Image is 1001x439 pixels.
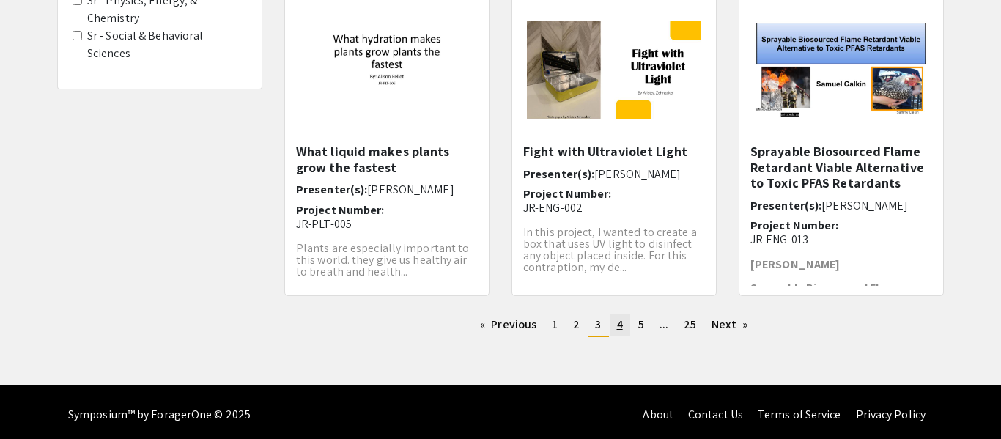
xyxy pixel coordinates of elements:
span: 2 [573,317,580,332]
a: Next page [704,314,755,336]
span: Plants are especially important to this world. they give us healthy air to breath and health... [296,240,469,279]
span: 1 [552,317,558,332]
label: Sr - Social & Behavioral Sciences [87,27,247,62]
span: Project Number: [296,202,385,218]
span: [PERSON_NAME] [367,182,454,197]
span: ... [660,317,668,332]
h5: Fight with Ultraviolet Light [523,144,705,160]
a: Terms of Service [758,407,841,422]
span: [PERSON_NAME] [594,166,681,182]
h6: Presenter(s): [296,182,478,196]
p: JR-ENG-013 [750,232,932,246]
h5: Sprayable Biosourced Flame Retardant Viable Alternative to Toxic PFAS Retardants [750,144,932,191]
span: 4 [617,317,623,332]
h6: Presenter(s): [523,167,705,181]
p: JR-ENG-002 [523,201,705,215]
p: In this project, I wanted to create a box that uses UV light to disinfect any object placed insid... [523,226,705,273]
p: JR-PLT-005 [296,217,478,231]
h5: What liquid makes plants grow the fastest [296,144,478,175]
img: <p>Fight with Ultraviolet Light</p> [512,7,716,134]
h6: Presenter(s): [750,199,932,213]
a: Privacy Policy [856,407,926,422]
a: About [643,407,673,422]
strong: [PERSON_NAME] [750,257,840,272]
img: <p><strong>Sprayable Biosourced Flame Retardant Viable Alternative to Toxic PFAS Retardants</stro... [739,7,943,134]
span: 3 [595,317,601,332]
a: Previous page [473,314,544,336]
strong: Sprayable Biosourced Flame Retardant Viable Alternative to Toxic PFAS Retardants [750,280,918,319]
span: Project Number: [523,186,612,202]
span: 5 [638,317,644,332]
span: Project Number: [750,218,839,233]
ul: Pagination [284,314,944,337]
a: Contact Us [688,407,743,422]
span: 25 [684,317,696,332]
span: [PERSON_NAME] [821,198,908,213]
